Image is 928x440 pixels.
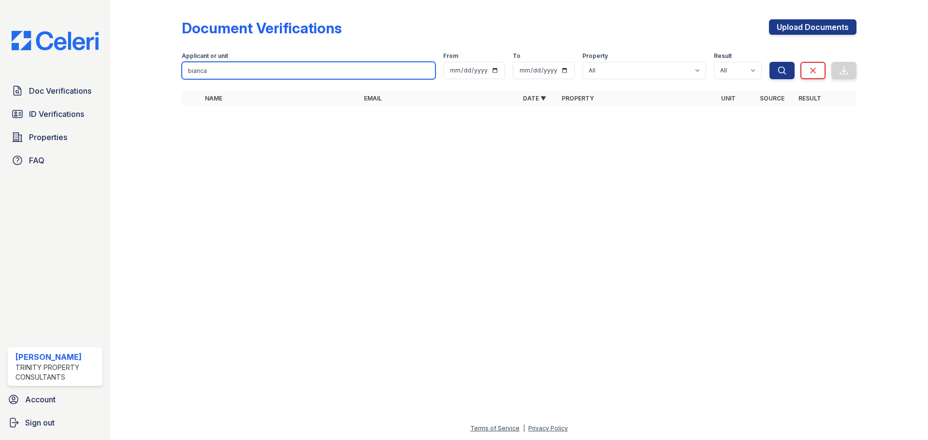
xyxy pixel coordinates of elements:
img: CE_Logo_Blue-a8612792a0a2168367f1c8372b55b34899dd931a85d93a1a3d3e32e68fde9ad4.png [4,31,106,50]
a: Properties [8,128,102,147]
a: Property [562,95,594,102]
label: Property [582,52,608,60]
a: Date ▼ [523,95,546,102]
a: Privacy Policy [528,425,568,432]
span: Account [25,394,56,405]
a: Terms of Service [470,425,520,432]
div: [PERSON_NAME] [15,351,99,363]
div: | [523,425,525,432]
a: Source [760,95,784,102]
label: Result [714,52,732,60]
a: Upload Documents [769,19,856,35]
div: Document Verifications [182,19,342,37]
a: Sign out [4,413,106,432]
label: To [513,52,521,60]
a: Unit [721,95,736,102]
span: Properties [29,131,67,143]
a: Doc Verifications [8,81,102,100]
span: FAQ [29,155,44,166]
a: Account [4,390,106,409]
a: ID Verifications [8,104,102,124]
div: Trinity Property Consultants [15,363,99,382]
span: Doc Verifications [29,85,91,97]
input: Search by name, email, or unit number [182,62,435,79]
span: Sign out [25,417,55,428]
label: From [443,52,458,60]
label: Applicant or unit [182,52,228,60]
a: Result [798,95,821,102]
span: ID Verifications [29,108,84,120]
a: FAQ [8,151,102,170]
a: Email [364,95,382,102]
a: Name [205,95,222,102]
